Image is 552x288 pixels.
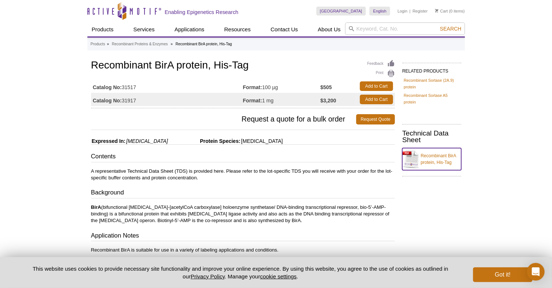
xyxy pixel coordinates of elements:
[91,60,395,72] h1: Recombinant BirA protein, His-Tag
[91,231,395,242] h3: Application Notes
[367,70,395,78] a: Print
[404,77,460,90] a: Recombinant Sortase (2A.9) protein
[93,97,122,104] strong: Catalog No:
[404,92,460,105] a: Recombinant Sortase A5 protein
[91,204,395,224] p: (bifunctional [MEDICAL_DATA]-[acetylCoA carboxylase] holoenzyme synthetase/ DNA-binding transcrip...
[316,7,366,15] a: [GEOGRAPHIC_DATA]
[473,267,532,282] button: Got it!
[320,97,336,104] strong: $3,200
[220,22,255,36] a: Resources
[91,80,243,93] td: 31517
[435,7,465,15] li: (0 items)
[91,41,105,48] a: Products
[20,265,461,280] p: This website uses cookies to provide necessary site functionality and improve your online experie...
[240,138,283,144] span: [MEDICAL_DATA]
[369,7,390,15] a: English
[402,148,461,170] a: Recombinant BirA protein, His-Tag
[345,22,465,35] input: Keyword, Cat. No.
[91,93,243,106] td: 31917
[527,263,545,281] div: Open Intercom Messenger
[169,138,240,144] span: Protein Species:
[360,95,393,104] a: Add to Cart
[402,63,461,76] h2: RELATED PRODUCTS
[91,168,395,181] p: A representative Technical Data Sheet (TDS) is provided here. Please refer to the lot-specific TD...
[435,8,448,14] a: Cart
[93,84,122,91] strong: Catalog No:
[243,93,320,106] td: 1 mg
[266,22,302,36] a: Contact Us
[360,81,393,91] a: Add to Cart
[170,22,209,36] a: Applications
[129,22,159,36] a: Services
[243,97,262,104] strong: Format:
[410,7,411,15] li: |
[402,130,461,143] h2: Technical Data Sheet
[87,22,118,36] a: Products
[367,60,395,68] a: Feedback
[356,114,395,124] a: Request Quote
[91,114,357,124] span: Request a quote for a bulk order
[107,42,109,46] li: »
[165,9,239,15] h2: Enabling Epigenetics Research
[91,204,101,210] strong: BirA
[413,8,428,14] a: Register
[260,273,296,280] button: cookie settings
[112,41,168,48] a: Recombinant Proteins & Enzymes
[176,42,232,46] li: Recombinant BirA protein, His-Tag
[320,84,332,91] strong: $505
[397,8,407,14] a: Login
[435,9,438,13] img: Your Cart
[191,273,225,280] a: Privacy Policy
[91,152,395,162] h3: Contents
[126,138,168,144] i: [MEDICAL_DATA]
[91,188,395,199] h3: Background
[440,26,461,32] span: Search
[171,42,173,46] li: »
[243,80,320,93] td: 100 µg
[313,22,345,36] a: About Us
[91,138,126,144] span: Expressed In:
[243,84,262,91] strong: Format:
[438,25,464,32] button: Search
